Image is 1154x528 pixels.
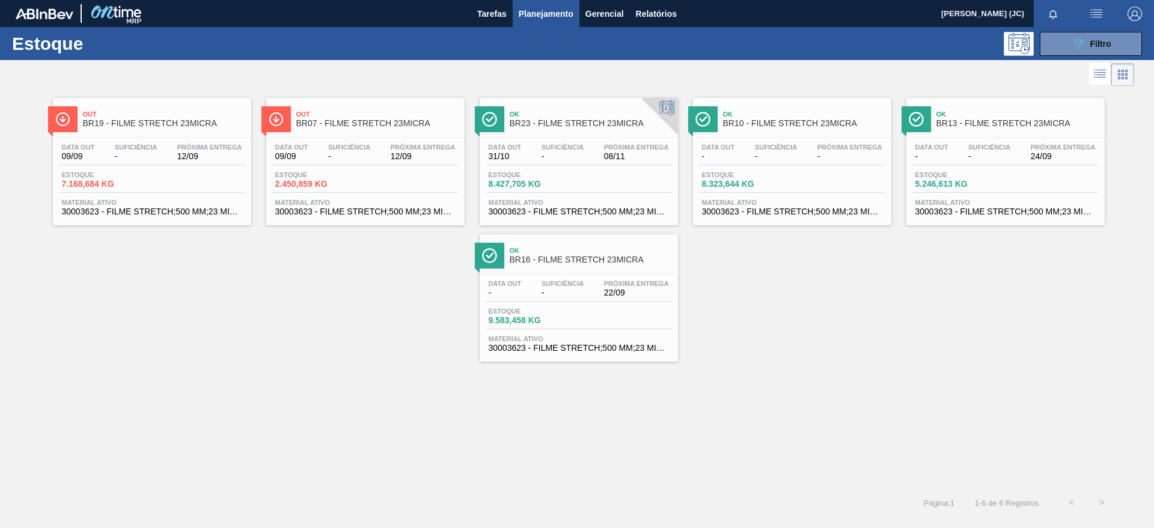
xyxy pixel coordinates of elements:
[968,144,1010,151] span: Suficiência
[542,280,584,287] span: Suficiência
[915,199,1096,206] span: Material ativo
[296,119,459,128] span: BR07 - FILME STRETCH 23MICRA
[83,119,245,128] span: BR19 - FILME STRETCH 23MICRA
[275,207,456,216] span: 30003623 - FILME STRETCH;500 MM;23 MICRA;;HISTRETCH
[471,225,684,362] a: ÍconeOkBR16 - FILME STRETCH 23MICRAData out-Suficiência-Próxima Entrega22/09Estoque9.583,458 KGMa...
[275,171,359,178] span: Estoque
[391,144,456,151] span: Próxima Entrega
[702,199,882,206] span: Material ativo
[542,288,584,297] span: -
[177,144,242,151] span: Próxima Entrega
[489,344,669,353] span: 30003623 - FILME STRETCH;500 MM;23 MICRA;;HISTRETCH
[510,247,672,254] span: Ok
[275,199,456,206] span: Material ativo
[972,499,1039,508] span: 1 - 6 de 6 Registros
[62,207,242,216] span: 30003623 - FILME STRETCH;500 MM;23 MICRA;;HISTRETCH
[1087,488,1117,518] button: >
[636,7,677,21] span: Relatórios
[1089,63,1111,86] div: Visão em Lista
[1057,488,1087,518] button: <
[755,152,797,161] span: -
[702,144,735,151] span: Data out
[328,152,370,161] span: -
[55,112,70,127] img: Ícone
[897,89,1111,225] a: ÍconeOkBR13 - FILME STRETCH 23MICRAData out-Suficiência-Próxima Entrega24/09Estoque5.246,613 KGMa...
[604,152,669,161] span: 08/11
[489,335,669,342] span: Material ativo
[510,255,672,264] span: BR16 - FILME STRETCH 23MICRA
[257,89,471,225] a: ÍconeOutBR07 - FILME STRETCH 23MICRAData out09/09Suficiência-Próxima Entrega12/09Estoque2.450,859...
[62,144,95,151] span: Data out
[585,7,624,21] span: Gerencial
[328,144,370,151] span: Suficiência
[604,144,669,151] span: Próxima Entrega
[702,152,735,161] span: -
[519,7,573,21] span: Planejamento
[1111,63,1134,86] div: Visão em Cards
[702,180,786,189] span: 8.323,644 KG
[936,119,1099,128] span: BR13 - FILME STRETCH 23MICRA
[702,171,786,178] span: Estoque
[510,119,672,128] span: BR23 - FILME STRETCH 23MICRA
[275,180,359,189] span: 2.450,859 KG
[477,7,507,21] span: Tarefas
[924,499,954,508] span: Página : 1
[684,89,897,225] a: ÍconeOkBR10 - FILME STRETCH 23MICRAData out-Suficiência-Próxima Entrega-Estoque8.323,644 KGMateri...
[489,171,573,178] span: Estoque
[915,144,948,151] span: Data out
[489,288,522,297] span: -
[489,207,669,216] span: 30003623 - FILME STRETCH;500 MM;23 MICRA;;HISTRETCH
[16,8,73,19] img: TNhmsLtSVTkK8tSr43FrP2fwEKptu5GPRR3wAAAABJRU5ErkJggg==
[1040,32,1142,56] button: Filtro
[1128,7,1142,21] img: Logout
[1004,32,1034,56] div: Pogramando: nenhum usuário selecionado
[755,144,797,151] span: Suficiência
[909,112,924,127] img: Ícone
[489,316,573,325] span: 9.583,458 KG
[471,89,684,225] a: ÍconeOkBR23 - FILME STRETCH 23MICRAData out31/10Suficiência-Próxima Entrega08/11Estoque8.427,705 ...
[817,152,882,161] span: -
[542,152,584,161] span: -
[1034,5,1072,22] button: Notificações
[489,199,669,206] span: Material ativo
[391,152,456,161] span: 12/09
[115,152,157,161] span: -
[12,37,192,50] h1: Estoque
[83,111,245,118] span: Out
[62,152,95,161] span: 09/09
[723,119,885,128] span: BR10 - FILME STRETCH 23MICRA
[1089,7,1104,21] img: userActions
[489,144,522,151] span: Data out
[489,180,573,189] span: 8.427,705 KG
[817,144,882,151] span: Próxima Entrega
[915,180,1000,189] span: 5.246,613 KG
[62,171,146,178] span: Estoque
[269,112,284,127] img: Ícone
[968,152,1010,161] span: -
[482,248,497,263] img: Ícone
[915,207,1096,216] span: 30003623 - FILME STRETCH;500 MM;23 MICRA;;HISTRETCH
[695,112,710,127] img: Ícone
[1090,39,1111,49] span: Filtro
[723,111,885,118] span: Ok
[604,280,669,287] span: Próxima Entrega
[62,180,146,189] span: 7.168,684 KG
[510,111,672,118] span: Ok
[1031,152,1096,161] span: 24/09
[489,308,573,315] span: Estoque
[275,152,308,161] span: 09/09
[62,199,242,206] span: Material ativo
[702,207,882,216] span: 30003623 - FILME STRETCH;500 MM;23 MICRA;;HISTRETCH
[275,144,308,151] span: Data out
[915,152,948,161] span: -
[1031,144,1096,151] span: Próxima Entrega
[296,111,459,118] span: Out
[115,144,157,151] span: Suficiência
[542,144,584,151] span: Suficiência
[489,152,522,161] span: 31/10
[915,171,1000,178] span: Estoque
[177,152,242,161] span: 12/09
[482,112,497,127] img: Ícone
[44,89,257,225] a: ÍconeOutBR19 - FILME STRETCH 23MICRAData out09/09Suficiência-Próxima Entrega12/09Estoque7.168,684...
[936,111,1099,118] span: Ok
